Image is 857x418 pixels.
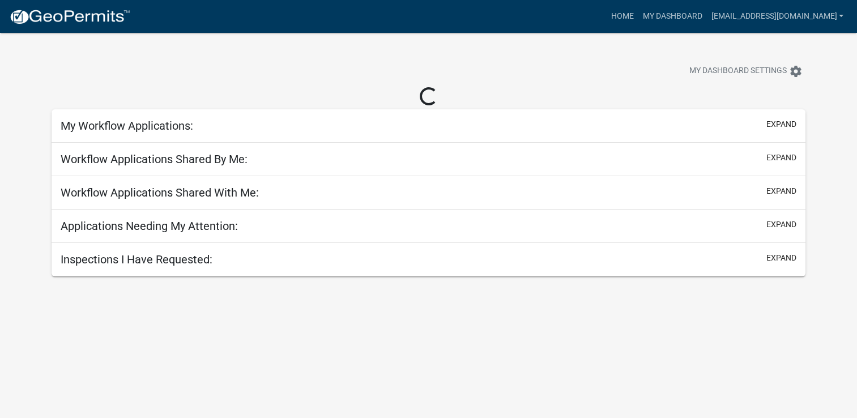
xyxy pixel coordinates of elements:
i: settings [789,65,803,78]
button: expand [766,219,796,231]
h5: Applications Needing My Attention: [61,219,238,233]
a: [EMAIL_ADDRESS][DOMAIN_NAME] [706,6,848,27]
span: My Dashboard Settings [689,65,787,78]
button: expand [766,118,796,130]
button: expand [766,252,796,264]
a: Home [606,6,638,27]
a: My Dashboard [638,6,706,27]
button: My Dashboard Settingssettings [680,60,812,82]
button: expand [766,185,796,197]
h5: Workflow Applications Shared With Me: [61,186,259,199]
h5: Workflow Applications Shared By Me: [61,152,248,166]
button: expand [766,152,796,164]
h5: My Workflow Applications: [61,119,193,133]
h5: Inspections I Have Requested: [61,253,212,266]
